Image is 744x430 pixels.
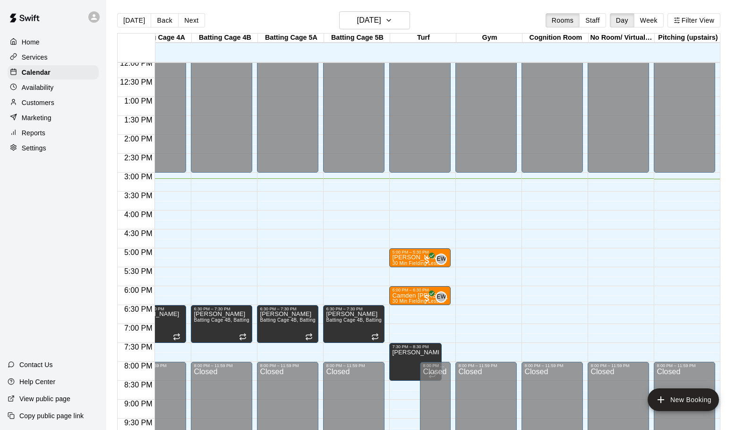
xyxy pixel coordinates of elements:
[546,13,580,27] button: Rooms
[22,68,51,77] p: Calendar
[128,363,183,368] div: 8:00 PM – 11:59 PM
[194,317,350,323] span: Batting Cage 4B, Batting Cage 4A, Batting Cage 5A, Batting Cage 5B
[389,286,451,305] div: 6:00 PM – 6:30 PM: 30 Min Fielding Lesson
[22,128,45,138] p: Reports
[634,13,664,27] button: Week
[22,143,46,153] p: Settings
[423,363,448,368] div: 8:00 PM – 11:59 PM
[122,362,155,370] span: 8:00 PM
[122,192,155,200] span: 3:30 PM
[392,344,439,349] div: 7:30 PM – 8:30 PM
[657,363,712,368] div: 8:00 PM – 11:59 PM
[524,363,580,368] div: 8:00 PM – 11:59 PM
[323,305,385,343] div: 6:30 PM – 7:30 PM: Meeks
[22,83,54,92] p: Availability
[122,286,155,294] span: 6:00 PM
[8,96,99,110] div: Customers
[125,305,186,343] div: 6:30 PM – 7:30 PM: Meeks
[117,13,151,27] button: [DATE]
[19,394,70,404] p: View public page
[122,343,155,351] span: 7:30 PM
[579,13,606,27] button: Staff
[118,78,154,86] span: 12:30 PM
[436,291,447,303] div: Elissa Wisniewski
[655,34,721,43] div: Pitching (upstairs)
[339,11,410,29] button: [DATE]
[258,34,324,43] div: Batting Cage 5A
[128,307,183,311] div: 6:30 PM – 7:30 PM
[122,211,155,219] span: 4:00 PM
[122,97,155,105] span: 1:00 PM
[522,34,589,43] div: Cognition Room
[8,35,99,49] a: Home
[610,13,634,27] button: Day
[19,360,53,369] p: Contact Us
[392,261,444,266] span: 30 Min Fielding Lesson
[8,65,99,79] a: Calendar
[324,34,390,43] div: Batting Cage 5B
[458,363,514,368] div: 8:00 PM – 11:59 PM
[326,363,382,368] div: 8:00 PM – 11:59 PM
[8,126,99,140] a: Reports
[8,80,99,95] a: Availability
[151,13,179,27] button: Back
[122,419,155,427] span: 9:30 PM
[22,37,40,47] p: Home
[178,13,205,27] button: Next
[667,13,720,27] button: Filter View
[389,248,451,267] div: 5:00 PM – 5:30 PM: 30 Min Fielding Lesson
[648,388,719,411] button: add
[122,248,155,256] span: 5:00 PM
[122,324,155,332] span: 7:00 PM
[22,98,54,107] p: Customers
[589,34,655,43] div: No Room/ Virtual Consult
[122,381,155,389] span: 8:30 PM
[392,288,448,292] div: 6:00 PM – 6:30 PM
[191,305,252,343] div: 6:30 PM – 7:30 PM: Meeks
[122,229,155,237] span: 4:30 PM
[590,363,646,368] div: 8:00 PM – 11:59 PM
[392,298,444,304] span: 30 Min Fielding Lesson
[371,333,379,341] span: Recurring event
[8,111,99,125] a: Marketing
[122,154,155,162] span: 2:30 PM
[122,267,155,275] span: 5:30 PM
[194,307,249,311] div: 6:30 PM – 7:30 PM
[436,292,446,302] span: EW
[8,141,99,155] div: Settings
[260,363,316,368] div: 8:00 PM – 11:59 PM
[122,173,155,181] span: 3:00 PM
[389,343,442,381] div: 7:30 PM – 8:30 PM: Meeks
[126,34,192,43] div: Batting Cage 4A
[422,255,432,265] span: All customers have paid
[392,250,448,254] div: 5:00 PM – 5:30 PM
[260,307,316,311] div: 6:30 PM – 7:30 PM
[305,333,313,341] span: Recurring event
[260,317,416,323] span: Batting Cage 4B, Batting Cage 4A, Batting Cage 5A, Batting Cage 5B
[122,116,155,124] span: 1:30 PM
[118,59,154,67] span: 12:00 PM
[19,411,84,421] p: Copy public page link
[257,305,318,343] div: 6:30 PM – 7:30 PM: Meeks
[192,34,258,43] div: Batting Cage 4B
[436,254,446,264] span: EW
[22,113,51,123] p: Marketing
[439,291,447,303] span: Elissa Wisniewski
[122,400,155,408] span: 9:00 PM
[122,135,155,143] span: 2:00 PM
[422,293,432,303] span: All customers have paid
[390,34,456,43] div: Turf
[239,333,247,341] span: Recurring event
[194,363,249,368] div: 8:00 PM – 11:59 PM
[8,50,99,64] a: Services
[122,305,155,313] span: 6:30 PM
[436,254,447,265] div: Elissa Wisniewski
[357,14,381,27] h6: [DATE]
[326,307,382,311] div: 6:30 PM – 7:30 PM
